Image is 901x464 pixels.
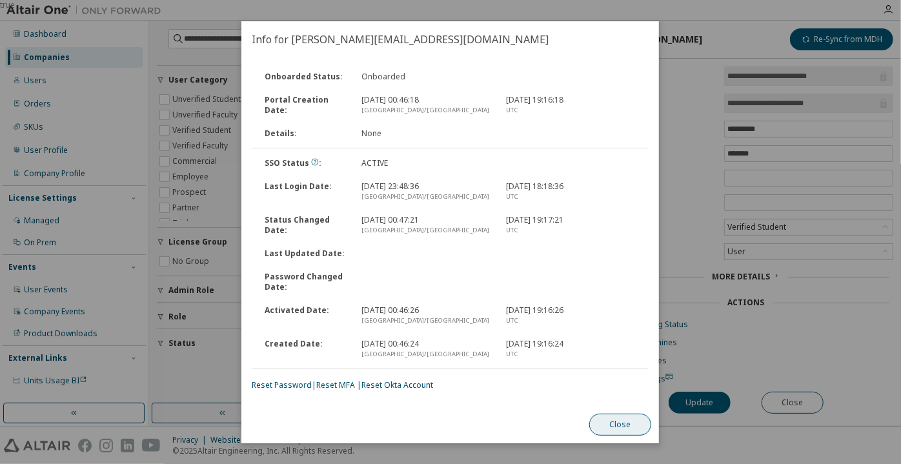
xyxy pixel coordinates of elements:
a: Reset Password [252,379,312,390]
div: Onboarded Status : [257,72,354,82]
div: [DATE] 19:16:26 [499,305,644,326]
div: Status Changed Date : [257,215,354,236]
div: [DATE] 00:46:24 [354,339,499,359]
div: Password Changed Date : [257,272,354,292]
div: SSO Status : [257,158,354,168]
div: [DATE] 19:16:18 [499,95,644,116]
h2: Info for [PERSON_NAME][EMAIL_ADDRESS][DOMAIN_NAME] [241,21,659,57]
button: Close [590,414,652,436]
div: | | [252,380,649,390]
div: [GEOGRAPHIC_DATA]/[GEOGRAPHIC_DATA] [361,192,491,202]
div: [GEOGRAPHIC_DATA]/[GEOGRAPHIC_DATA] [361,349,491,359]
div: [DATE] 00:46:18 [354,95,499,116]
a: Reset MFA [316,379,355,390]
div: Last Updated Date : [257,248,354,259]
div: [GEOGRAPHIC_DATA]/[GEOGRAPHIC_DATA] [361,316,491,326]
div: [GEOGRAPHIC_DATA]/[GEOGRAPHIC_DATA] [361,225,491,236]
div: Created Date : [257,339,354,359]
div: UTC [507,192,636,202]
div: Portal Creation Date : [257,95,354,116]
div: None [354,128,499,139]
div: [GEOGRAPHIC_DATA]/[GEOGRAPHIC_DATA] [361,105,491,116]
div: UTC [507,105,636,116]
div: UTC [507,316,636,326]
a: Reset Okta Account [361,379,433,390]
div: Last Login Date : [257,181,354,202]
div: [DATE] 00:47:21 [354,215,499,236]
div: Details : [257,128,354,139]
div: [DATE] 00:46:26 [354,305,499,326]
div: [DATE] 19:16:24 [499,339,644,359]
div: [DATE] 19:17:21 [499,215,644,236]
div: ACTIVE [354,158,499,168]
div: [DATE] 23:48:36 [354,181,499,202]
div: [DATE] 18:18:36 [499,181,644,202]
div: UTC [507,225,636,236]
div: Onboarded [354,72,499,82]
div: Activated Date : [257,305,354,326]
div: UTC [507,349,636,359]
